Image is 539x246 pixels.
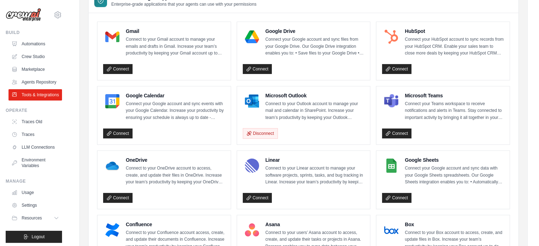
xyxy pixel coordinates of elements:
div: Manage [6,178,62,184]
img: Box Logo [384,223,398,237]
h4: OneDrive [126,156,225,164]
a: Connect [382,128,411,138]
p: Connect your Google account and sync files from your Google Drive. Our Google Drive integration e... [265,36,365,57]
button: Disconnect [243,128,278,139]
img: Gmail Logo [105,30,119,44]
h4: Microsoft Outlook [265,92,365,99]
span: Logout [32,234,45,240]
img: Microsoft Teams Logo [384,94,398,108]
p: Enterprise-grade applications that your agents can use with your permissions [111,1,257,7]
h4: Box [405,221,504,228]
a: LLM Connections [9,142,62,153]
p: Connect your Google account and sync events with your Google Calendar. Increase your productivity... [126,101,225,121]
img: Microsoft Outlook Logo [245,94,259,108]
p: Connect to your Outlook account to manage your mail and calendar in SharePoint. Increase your tea... [265,101,365,121]
button: Resources [9,212,62,224]
img: Logo [6,8,41,22]
h4: Google Drive [265,28,365,35]
img: Google Calendar Logo [105,94,119,108]
h4: Microsoft Teams [405,92,504,99]
a: Connect [243,193,272,203]
a: Connect [243,64,272,74]
p: Connect your HubSpot account to sync records from your HubSpot CRM. Enable your sales team to clo... [405,36,504,57]
img: HubSpot Logo [384,30,398,44]
p: Connect your Google account and sync data with your Google Sheets spreadsheets. Our Google Sheets... [405,165,504,186]
a: Environment Variables [9,154,62,171]
a: Traces Old [9,116,62,127]
h4: Google Sheets [405,156,504,164]
div: Operate [6,108,62,113]
a: Marketplace [9,64,62,75]
a: Crew Studio [9,51,62,62]
a: Agents Repository [9,76,62,88]
img: Linear Logo [245,159,259,173]
a: Tools & Integrations [9,89,62,101]
a: Connect [103,128,133,138]
div: Build [6,30,62,35]
a: Usage [9,187,62,198]
img: OneDrive Logo [105,159,119,173]
a: Connect [382,193,411,203]
a: Traces [9,129,62,140]
h4: Linear [265,156,365,164]
a: Automations [9,38,62,50]
p: Connect your Teams workspace to receive notifications and alerts in Teams. Stay connected to impo... [405,101,504,121]
img: Google Drive Logo [245,30,259,44]
h4: Asana [265,221,365,228]
p: Connect to your OneDrive account to access, create, and update their files in OneDrive. Increase ... [126,165,225,186]
h4: Confluence [126,221,225,228]
p: Connect to your Gmail account to manage your emails and drafts in Gmail. Increase your team’s pro... [126,36,225,57]
a: Connect [382,64,411,74]
h4: Gmail [126,28,225,35]
a: Connect [103,64,133,74]
img: Asana Logo [245,223,259,237]
a: Connect [103,193,133,203]
img: Confluence Logo [105,223,119,237]
h4: HubSpot [405,28,504,35]
img: Google Sheets Logo [384,159,398,173]
h4: Google Calendar [126,92,225,99]
p: Connect to your Linear account to manage your software projects, sprints, tasks, and bug tracking... [265,165,365,186]
span: Resources [22,215,42,221]
button: Logout [6,231,62,243]
a: Settings [9,200,62,211]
